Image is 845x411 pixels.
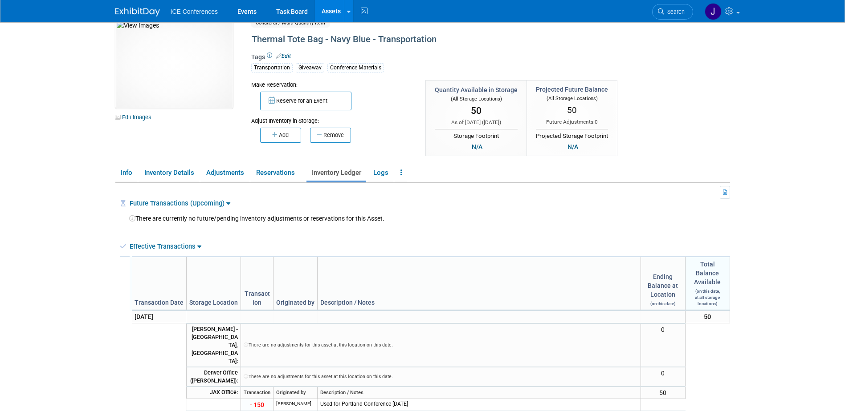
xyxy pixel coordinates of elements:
[565,142,581,152] div: N/A
[139,165,199,181] a: Inventory Details
[274,399,318,411] td: [PERSON_NAME]
[190,369,238,384] span: Denver Office ([PERSON_NAME]):
[251,110,412,125] div: Adjust Inventory in Storage:
[210,389,238,395] span: JAX Office:
[704,313,711,321] span: 50
[241,387,274,399] td: Transaction
[435,119,518,126] div: As of [DATE] ( )
[251,80,412,89] div: Make Reservation:
[705,3,722,20] img: Jessica Villanueva
[241,367,641,387] td: There are no adjustments for this asset at this location on this date.
[249,32,657,48] div: Thermal Tote Bag - Navy Blue - Transportation
[130,199,230,207] a: Future Transactions (Upcoming)
[171,8,218,15] span: ICE Conferences
[536,129,608,141] div: Projected Storage Footprint
[276,53,291,59] a: Edit
[435,129,518,141] div: Storage Footprint
[469,142,485,152] div: N/A
[260,92,351,110] button: Reserve for an Event
[306,165,366,181] a: Inventory Ledger
[310,128,351,143] button: Remove
[251,165,305,181] a: Reservations
[685,257,730,310] td: Total Balance Available
[536,85,608,94] div: Projected Future Balance
[251,52,657,78] div: Tags
[595,119,598,125] span: 0
[241,257,274,310] td: Transaction
[251,63,293,73] div: Transportation
[115,8,160,16] img: ExhibitDay
[327,63,384,73] div: Conference Materials
[536,94,608,102] div: (All Storage Locations)
[130,242,201,250] a: Effective Transactions
[318,387,641,399] td: Description / Notes
[122,214,727,223] div: There are currently no future/pending inventory adjustments or reservations for this Asset.
[318,257,641,310] td: Description / Notes
[192,326,238,364] span: [PERSON_NAME] - [GEOGRAPHIC_DATA], [GEOGRAPHIC_DATA]:
[201,165,249,181] a: Adjustments
[567,105,577,115] span: 50
[661,370,665,377] span: 0
[320,400,638,408] div: Used for Portland Conference [DATE]
[296,63,324,73] div: Giveaway
[471,105,482,116] span: 50
[241,323,641,367] td: There are no adjustments for this asset at this location on this date.
[115,112,155,123] a: Edit Images
[251,18,330,28] span: Collateral / Multi-Quantity Item
[187,257,241,310] td: Storage Location
[274,257,318,310] td: Originated by
[115,165,137,181] a: Info
[659,389,666,396] span: 50
[688,286,727,307] div: (on this date, at all storage locations)
[644,299,682,307] div: (on this date)
[484,119,499,125] span: [DATE]
[131,310,187,323] td: [DATE]
[250,401,264,408] span: - 150
[131,257,187,310] td: Transaction Date
[664,8,685,15] span: Search
[652,4,693,20] a: Search
[661,326,665,333] span: 0
[641,257,685,310] td: Ending Balance at Location
[274,387,318,399] td: Originated by
[536,118,608,126] div: Future Adjustments:
[435,85,518,94] div: Quantity Available in Storage
[115,20,233,109] img: View Images
[260,128,301,143] button: Add
[435,94,518,103] div: (All Storage Locations)
[368,165,393,181] a: Logs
